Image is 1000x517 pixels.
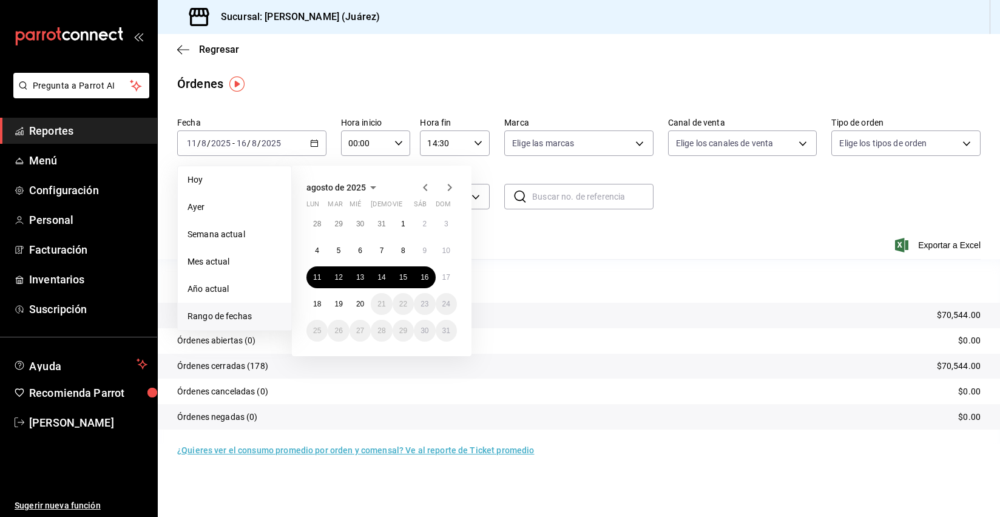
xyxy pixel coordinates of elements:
[958,385,981,398] p: $0.00
[897,238,981,252] button: Exportar a Excel
[328,266,349,288] button: 12 de agosto de 2025
[393,200,402,213] abbr: viernes
[313,273,321,282] abbr: 11 de agosto de 2025
[261,138,282,148] input: ----
[377,273,385,282] abbr: 14 de agosto de 2025
[436,240,457,262] button: 10 de agosto de 2025
[133,32,143,41] button: open_drawer_menu
[421,300,428,308] abbr: 23 de agosto de 2025
[29,242,147,258] span: Facturación
[958,334,981,347] p: $0.00
[414,293,435,315] button: 23 de agosto de 2025
[29,357,132,371] span: Ayuda
[247,138,251,148] span: /
[334,326,342,335] abbr: 26 de agosto de 2025
[186,138,197,148] input: --
[236,138,247,148] input: --
[8,88,149,101] a: Pregunta a Parrot AI
[177,385,268,398] p: Órdenes canceladas (0)
[414,320,435,342] button: 30 de agosto de 2025
[442,326,450,335] abbr: 31 de agosto de 2025
[199,44,239,55] span: Regresar
[29,152,147,169] span: Menú
[442,273,450,282] abbr: 17 de agosto de 2025
[356,273,364,282] abbr: 13 de agosto de 2025
[187,174,282,186] span: Hoy
[315,246,319,255] abbr: 4 de agosto de 2025
[257,138,261,148] span: /
[334,220,342,228] abbr: 29 de julio de 2025
[399,300,407,308] abbr: 22 de agosto de 2025
[504,118,654,127] label: Marca
[177,118,326,127] label: Fecha
[177,75,223,93] div: Órdenes
[831,118,981,127] label: Tipo de orden
[13,73,149,98] button: Pregunta a Parrot AI
[177,411,258,424] p: Órdenes negadas (0)
[201,138,207,148] input: --
[334,300,342,308] abbr: 19 de agosto de 2025
[350,293,371,315] button: 20 de agosto de 2025
[313,326,321,335] abbr: 25 de agosto de 2025
[350,200,361,213] abbr: miércoles
[306,200,319,213] abbr: lunes
[177,44,239,55] button: Regresar
[356,220,364,228] abbr: 30 de julio de 2025
[393,213,414,235] button: 1 de agosto de 2025
[414,213,435,235] button: 2 de agosto de 2025
[177,445,534,455] a: ¿Quieres ver el consumo promedio por orden y comensal? Ve al reporte de Ticket promedio
[401,246,405,255] abbr: 8 de agosto de 2025
[328,240,349,262] button: 5 de agosto de 2025
[33,79,130,92] span: Pregunta a Parrot AI
[393,240,414,262] button: 8 de agosto de 2025
[399,326,407,335] abbr: 29 de agosto de 2025
[341,118,411,127] label: Hora inicio
[676,137,773,149] span: Elige los canales de venta
[444,220,448,228] abbr: 3 de agosto de 2025
[436,293,457,315] button: 24 de agosto de 2025
[377,300,385,308] abbr: 21 de agosto de 2025
[29,182,147,198] span: Configuración
[350,213,371,235] button: 30 de julio de 2025
[187,310,282,323] span: Rango de fechas
[350,320,371,342] button: 27 de agosto de 2025
[380,246,384,255] abbr: 7 de agosto de 2025
[371,266,392,288] button: 14 de agosto de 2025
[328,293,349,315] button: 19 de agosto de 2025
[337,246,341,255] abbr: 5 de agosto de 2025
[436,200,451,213] abbr: domingo
[328,320,349,342] button: 26 de agosto de 2025
[414,200,427,213] abbr: sábado
[414,266,435,288] button: 16 de agosto de 2025
[668,118,817,127] label: Canal de venta
[420,118,490,127] label: Hora fin
[371,200,442,213] abbr: jueves
[306,293,328,315] button: 18 de agosto de 2025
[29,414,147,431] span: [PERSON_NAME]
[371,320,392,342] button: 28 de agosto de 2025
[839,137,927,149] span: Elige los tipos de orden
[421,273,428,282] abbr: 16 de agosto de 2025
[306,213,328,235] button: 28 de julio de 2025
[29,385,147,401] span: Recomienda Parrot
[229,76,245,92] img: Tooltip marker
[29,301,147,317] span: Suscripción
[414,240,435,262] button: 9 de agosto de 2025
[371,240,392,262] button: 7 de agosto de 2025
[937,360,981,373] p: $70,544.00
[350,266,371,288] button: 13 de agosto de 2025
[197,138,201,148] span: /
[436,320,457,342] button: 31 de agosto de 2025
[207,138,211,148] span: /
[532,184,654,209] input: Buscar no. de referencia
[328,213,349,235] button: 29 de julio de 2025
[401,220,405,228] abbr: 1 de agosto de 2025
[306,240,328,262] button: 4 de agosto de 2025
[422,246,427,255] abbr: 9 de agosto de 2025
[421,326,428,335] abbr: 30 de agosto de 2025
[393,266,414,288] button: 15 de agosto de 2025
[377,326,385,335] abbr: 28 de agosto de 2025
[29,212,147,228] span: Personal
[350,240,371,262] button: 6 de agosto de 2025
[232,138,235,148] span: -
